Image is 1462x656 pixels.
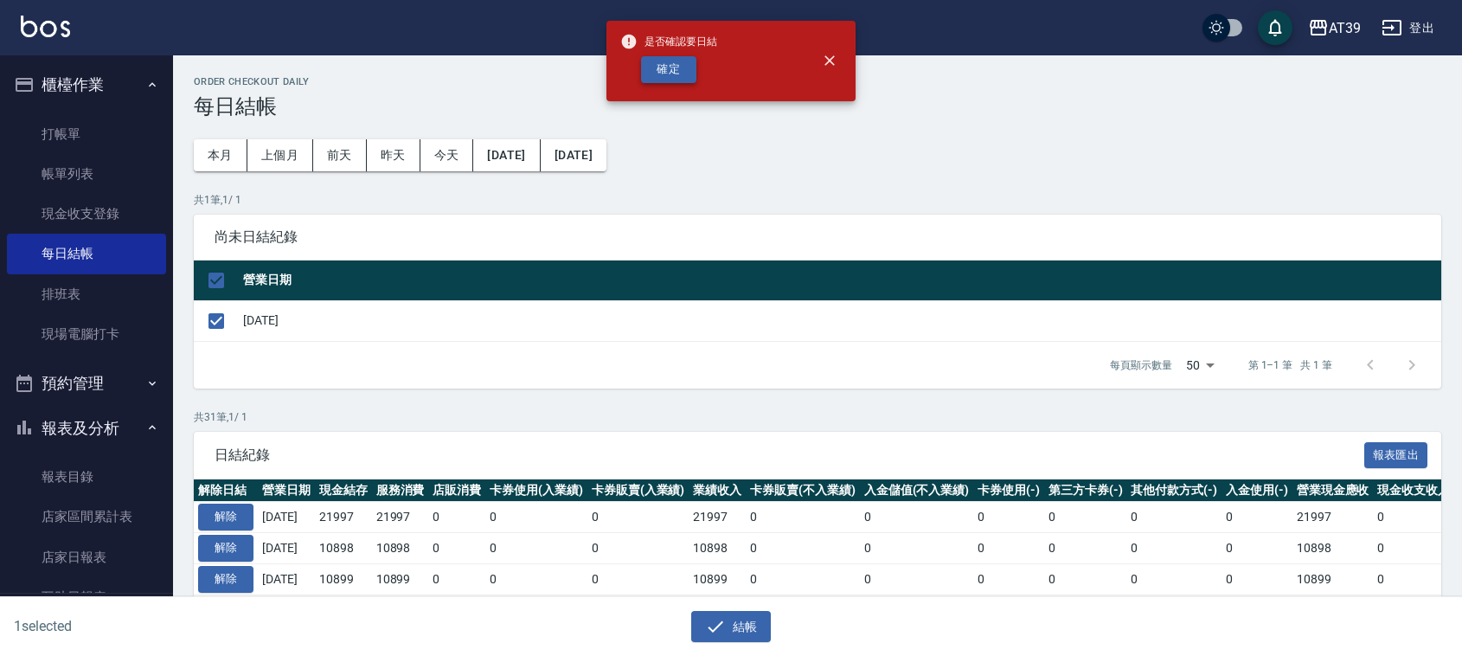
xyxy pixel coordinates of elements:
td: 10898 [689,533,746,564]
span: 是否確認要日結 [620,33,717,50]
button: 報表及分析 [7,406,166,451]
td: [DATE] [258,502,315,533]
th: 現金收支收入 [1373,479,1454,502]
td: 0 [1126,595,1222,626]
td: 0 [973,502,1044,533]
td: 0 [1222,533,1292,564]
td: 0 [485,533,587,564]
a: 現金收支登錄 [7,194,166,234]
button: save [1258,10,1292,45]
td: 10899 [689,563,746,595]
button: 報表匯出 [1364,442,1428,469]
span: 尚未日結紀錄 [215,228,1420,246]
button: 上個月 [247,139,313,171]
h3: 每日結帳 [194,94,1441,119]
td: 0 [1373,533,1454,564]
td: 0 [428,533,485,564]
td: 10899 [315,563,372,595]
td: 0 [860,502,974,533]
td: 0 [1373,563,1454,595]
th: 營業現金應收 [1292,479,1374,502]
img: Logo [21,16,70,37]
button: 櫃檯作業 [7,62,166,107]
button: close [811,42,849,80]
td: 0 [860,595,974,626]
td: 21997 [315,502,372,533]
td: 10898 [315,533,372,564]
p: 第 1–1 筆 共 1 筆 [1248,357,1332,373]
th: 卡券使用(-) [973,479,1044,502]
th: 營業日期 [239,260,1441,301]
button: 預約管理 [7,361,166,406]
td: 0 [1373,502,1454,533]
p: 共 31 筆, 1 / 1 [194,409,1441,425]
button: 結帳 [691,611,772,643]
a: 報表匯出 [1364,446,1428,462]
td: 0 [485,563,587,595]
td: 0 [1044,502,1127,533]
button: 解除 [198,535,253,562]
td: 0 [428,502,485,533]
td: 0 [746,595,860,626]
button: 解除 [198,504,253,531]
td: 0 [746,533,860,564]
td: 10898 [372,533,429,564]
td: [DATE] [239,300,1441,341]
button: 登出 [1375,12,1441,44]
a: 互助日報表 [7,577,166,617]
h6: 1 selected [14,615,362,637]
td: 0 [1126,533,1222,564]
td: 0 [1044,563,1127,595]
th: 卡券使用(入業績) [485,479,587,502]
td: 0 [485,595,587,626]
td: 0 [587,563,689,595]
a: 每日結帳 [7,234,166,273]
p: 共 1 筆, 1 / 1 [194,192,1441,208]
th: 第三方卡券(-) [1044,479,1127,502]
a: 店家區間累計表 [7,497,166,537]
td: 0 [1222,502,1292,533]
td: 0 [746,563,860,595]
th: 現金結存 [315,479,372,502]
td: 0 [1222,595,1292,626]
button: 昨天 [367,139,420,171]
td: 0 [746,502,860,533]
a: 排班表 [7,274,166,314]
td: 17747 [372,595,429,626]
button: 解除 [198,566,253,593]
td: 21997 [689,502,746,533]
td: 0 [973,595,1044,626]
td: [DATE] [258,533,315,564]
button: AT39 [1301,10,1368,46]
th: 卡券販賣(入業績) [587,479,689,502]
a: 帳單列表 [7,154,166,194]
th: 服務消費 [372,479,429,502]
button: 確定 [641,56,696,83]
td: 0 [1126,502,1222,533]
td: 0 [1126,563,1222,595]
button: 今天 [420,139,474,171]
td: 0 [973,563,1044,595]
td: 21997 [372,502,429,533]
td: 0 [1044,533,1127,564]
td: 21997 [1292,502,1374,533]
td: 0 [860,533,974,564]
td: 0 [1044,595,1127,626]
button: [DATE] [473,139,540,171]
td: 0 [587,502,689,533]
td: 0 [1222,563,1292,595]
td: 0 [860,563,974,595]
td: 17747 [689,595,746,626]
th: 卡券販賣(不入業績) [746,479,860,502]
td: 0 [485,502,587,533]
a: 報表目錄 [7,457,166,497]
th: 營業日期 [258,479,315,502]
a: 打帳單 [7,114,166,154]
td: 0 [428,595,485,626]
p: 每頁顯示數量 [1110,357,1172,373]
button: 前天 [313,139,367,171]
td: 0 [587,533,689,564]
td: 0 [587,595,689,626]
td: 10899 [372,563,429,595]
h2: Order checkout daily [194,76,1441,87]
